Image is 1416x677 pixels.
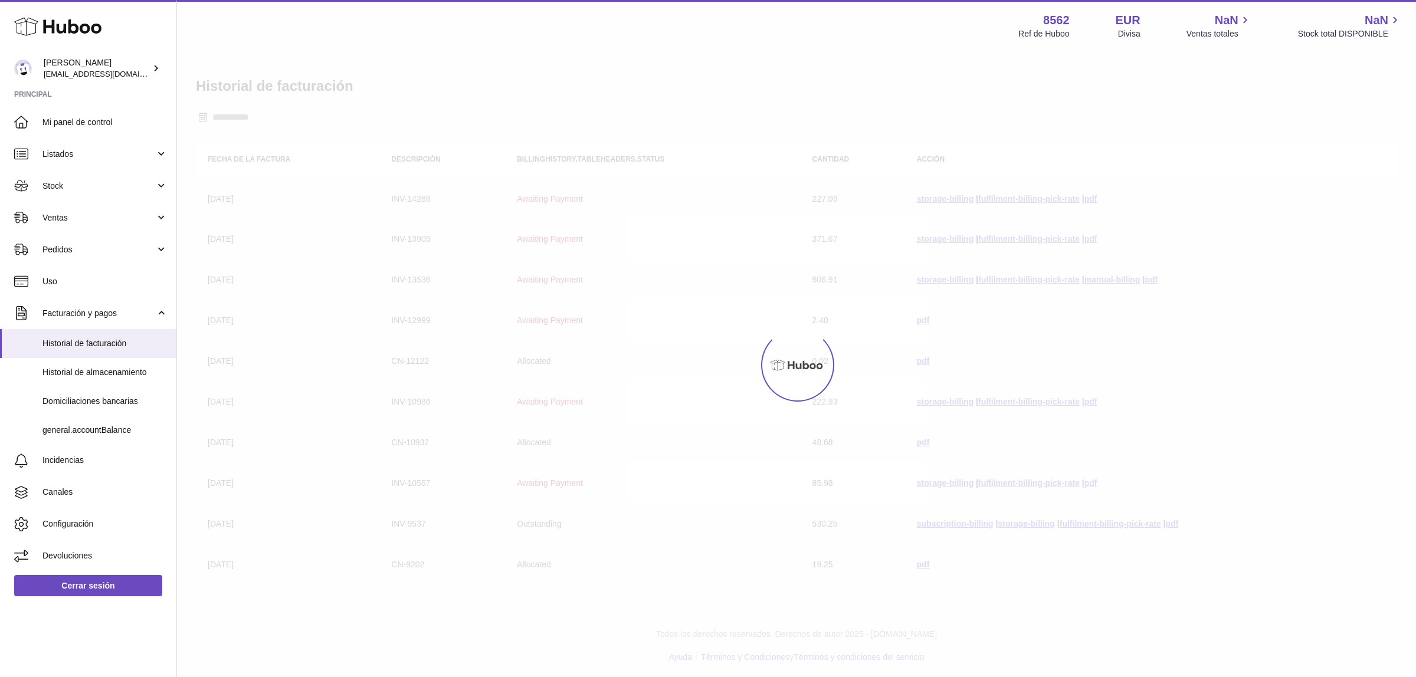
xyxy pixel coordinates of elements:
a: NaN Ventas totales [1186,12,1252,40]
div: [PERSON_NAME] [44,57,150,80]
span: Domiciliaciones bancarias [42,396,168,407]
strong: 8562 [1043,12,1070,28]
span: Historial de almacenamiento [42,367,168,378]
span: Listados [42,149,155,160]
span: Facturación y pagos [42,308,155,319]
span: Mi panel de control [42,117,168,128]
span: Pedidos [42,244,155,255]
span: Stock total DISPONIBLE [1298,28,1402,40]
span: Devoluciones [42,550,168,561]
span: Canales [42,487,168,498]
span: Stock [42,180,155,192]
div: Ref de Huboo [1018,28,1069,40]
img: internalAdmin-8562@internal.huboo.com [14,60,32,77]
span: Configuración [42,518,168,530]
span: Ventas [42,212,155,224]
span: Incidencias [42,455,168,466]
span: NaN [1365,12,1388,28]
a: NaN Stock total DISPONIBLE [1298,12,1402,40]
a: Cerrar sesión [14,575,162,596]
span: NaN [1215,12,1238,28]
span: Uso [42,276,168,287]
span: general.accountBalance [42,425,168,436]
span: [EMAIL_ADDRESS][DOMAIN_NAME] [44,69,173,78]
div: Divisa [1118,28,1140,40]
span: Historial de facturación [42,338,168,349]
strong: EUR [1116,12,1140,28]
span: Ventas totales [1186,28,1252,40]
